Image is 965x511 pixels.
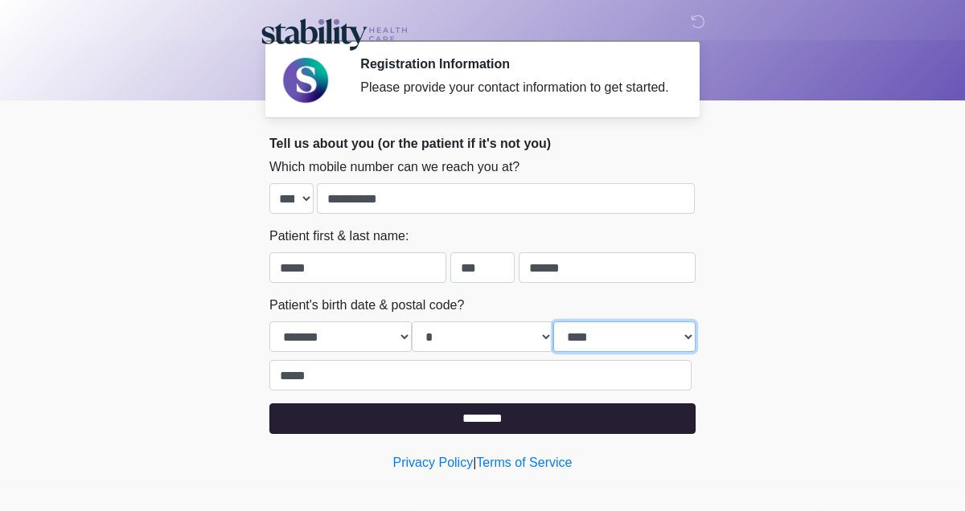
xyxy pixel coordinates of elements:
[269,296,464,315] label: Patient's birth date & postal code?
[281,56,330,104] img: Agent Avatar
[253,12,414,53] img: Stability Healthcare Logo
[476,456,572,469] a: Terms of Service
[393,456,474,469] a: Privacy Policy
[269,136,696,151] h2: Tell us about you (or the patient if it's not you)
[269,227,409,246] label: Patient first & last name:
[360,78,671,97] div: Please provide your contact information to get started.
[269,157,519,177] label: Which mobile number can we reach you at?
[473,456,476,469] a: |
